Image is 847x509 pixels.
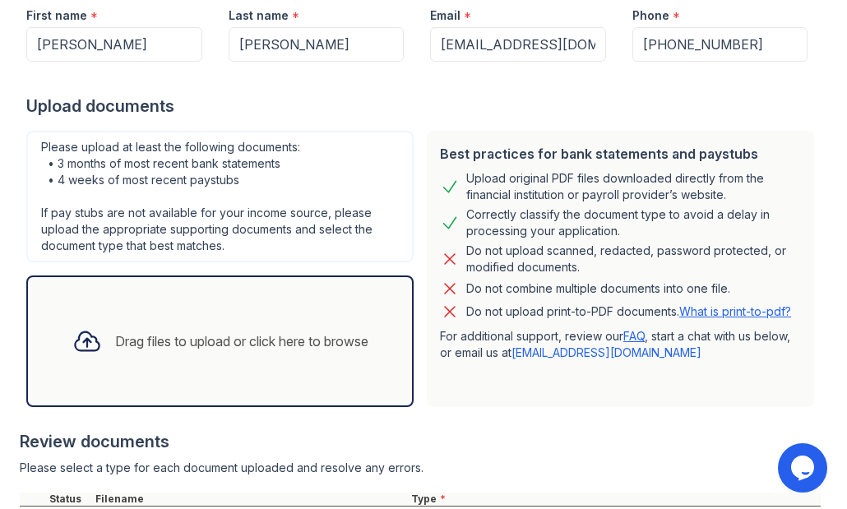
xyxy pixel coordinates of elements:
[466,206,801,239] div: Correctly classify the document type to avoid a delay in processing your application.
[92,493,408,506] div: Filename
[430,7,461,24] label: Email
[466,243,801,275] div: Do not upload scanned, redacted, password protected, or modified documents.
[26,95,821,118] div: Upload documents
[20,430,821,453] div: Review documents
[466,303,791,320] p: Do not upload print-to-PDF documents.
[632,7,669,24] label: Phone
[466,279,730,298] div: Do not combine multiple documents into one file.
[679,304,791,318] a: What is print-to-pdf?
[408,493,821,506] div: Type
[26,7,87,24] label: First name
[20,460,821,476] div: Please select a type for each document uploaded and resolve any errors.
[115,331,368,351] div: Drag files to upload or click here to browse
[778,443,831,493] iframe: chat widget
[440,328,801,361] p: For additional support, review our , start a chat with us below, or email us at
[511,345,701,359] a: [EMAIL_ADDRESS][DOMAIN_NAME]
[466,170,801,203] div: Upload original PDF files downloaded directly from the financial institution or payroll provider’...
[46,493,92,506] div: Status
[440,144,801,164] div: Best practices for bank statements and paystubs
[229,7,289,24] label: Last name
[26,131,414,262] div: Please upload at least the following documents: • 3 months of most recent bank statements • 4 wee...
[623,329,645,343] a: FAQ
